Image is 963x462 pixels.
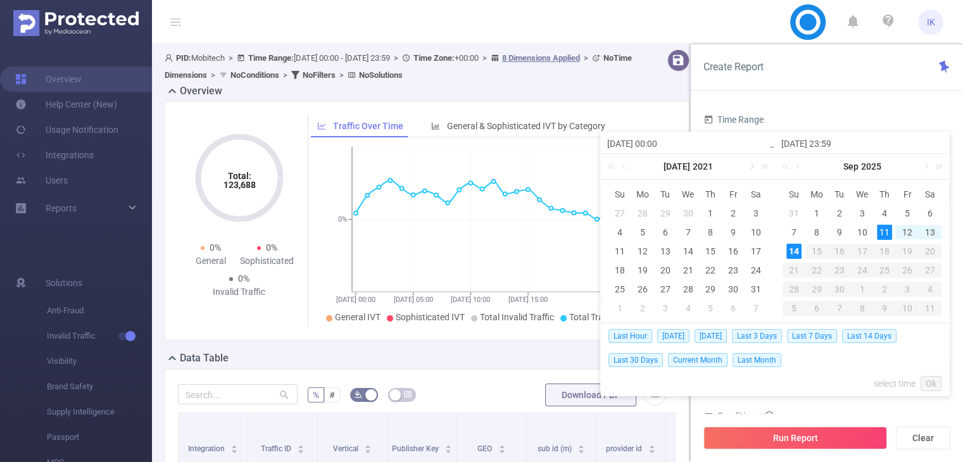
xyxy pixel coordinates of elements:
div: 8 [851,301,874,316]
i: icon: caret-up [298,443,305,447]
td: July 31, 2021 [745,280,767,299]
span: [DATE] [695,329,727,343]
span: Sa [745,189,767,200]
th: Fri [896,185,919,204]
div: 21 [680,263,695,278]
th: Sat [919,185,941,204]
div: 7 [786,225,802,240]
div: 26 [635,282,650,297]
td: September 6, 2025 [919,204,941,223]
span: Total Transactions [569,312,642,322]
div: 22 [805,263,828,278]
div: 4 [877,206,892,221]
button: Download PDF [545,384,636,406]
td: October 6, 2025 [805,299,828,318]
td: August 5, 2021 [699,299,722,318]
span: Anti-Fraud [47,298,152,323]
td: September 23, 2025 [828,261,851,280]
td: August 2, 2021 [631,299,654,318]
button: Clear [896,427,950,449]
div: 10 [854,225,869,240]
td: September 13, 2025 [919,223,941,242]
div: 28 [680,282,695,297]
span: Conditions [717,411,774,421]
td: August 4, 2021 [677,299,700,318]
div: 14 [786,244,802,259]
div: 27 [658,282,673,297]
b: No Conditions [230,70,279,80]
a: Ok [921,376,941,391]
div: 20 [919,244,941,259]
a: Reports [46,196,77,221]
td: September 4, 2025 [873,204,896,223]
div: 22 [703,263,718,278]
td: September 29, 2025 [805,280,828,299]
td: July 22, 2021 [699,261,722,280]
div: 1 [703,206,718,221]
a: Integrations [15,142,94,168]
div: Sort [498,443,506,451]
td: September 9, 2025 [828,223,851,242]
td: July 17, 2021 [745,242,767,261]
div: 3 [896,282,919,297]
td: October 4, 2025 [919,280,941,299]
tspan: Total: [227,171,251,181]
span: > [279,70,291,80]
td: July 24, 2021 [745,261,767,280]
div: 4 [919,282,941,297]
span: Reports [46,203,77,213]
span: Fr [722,189,745,200]
div: 1 [809,206,824,221]
span: Last Hour [608,329,652,343]
td: September 14, 2025 [783,242,805,261]
span: Last 7 Days [787,329,837,343]
span: General & Sophisticated IVT by Category [447,121,605,131]
div: 25 [612,282,627,297]
div: 2 [726,206,741,221]
span: Last 14 Days [842,329,897,343]
div: 6 [922,206,938,221]
div: 11 [877,225,892,240]
div: 17 [748,244,764,259]
td: July 16, 2021 [722,242,745,261]
span: Invalid Traffic [47,323,152,349]
div: 18 [873,244,896,259]
td: July 20, 2021 [654,261,677,280]
td: August 6, 2021 [722,299,745,318]
tspan: [DATE] 00:00 [336,296,375,304]
a: select time [874,371,916,396]
div: 29 [658,206,673,221]
span: Visibility [47,349,152,374]
span: We [677,189,700,200]
b: No Filters [303,70,336,80]
div: 11 [612,244,627,259]
div: 3 [854,206,869,221]
th: Tue [654,185,677,204]
td: July 6, 2021 [654,223,677,242]
div: 28 [635,206,650,221]
td: September 30, 2025 [828,280,851,299]
span: [DATE] [657,329,689,343]
button: Run Report [703,427,887,449]
div: 4 [680,301,695,316]
td: September 20, 2025 [919,242,941,261]
div: 6 [726,301,741,316]
td: August 31, 2025 [783,204,805,223]
div: 19 [635,263,650,278]
div: 27 [919,263,941,278]
span: > [479,53,491,63]
span: Create Report [703,61,764,73]
td: July 30, 2021 [722,280,745,299]
div: 5 [783,301,805,316]
span: IK [927,9,935,35]
div: 21 [783,263,805,278]
div: 1 [612,301,627,316]
td: June 28, 2021 [631,204,654,223]
b: No Solutions [359,70,403,80]
span: > [336,70,348,80]
td: July 5, 2021 [631,223,654,242]
tspan: 0% [338,216,347,224]
span: 0% [210,242,221,253]
td: August 3, 2021 [654,299,677,318]
td: September 3, 2025 [851,204,874,223]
